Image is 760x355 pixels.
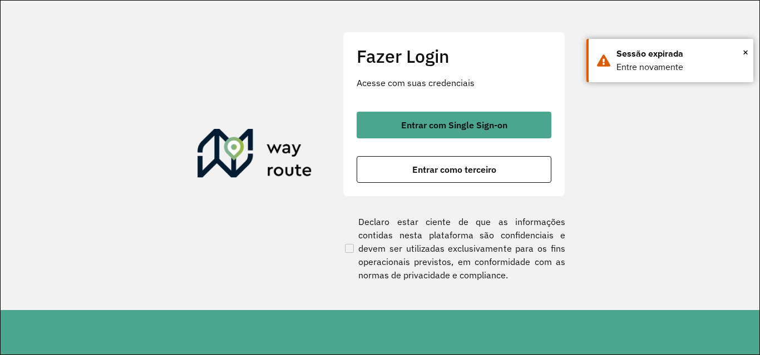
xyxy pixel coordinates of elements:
[357,112,551,138] button: button
[198,129,312,182] img: Roteirizador AmbevTech
[357,46,551,67] h2: Fazer Login
[401,121,507,129] span: Entrar com Single Sign-on
[343,215,565,282] label: Declaro estar ciente de que as informações contidas nesta plataforma são confidenciais e devem se...
[412,165,496,174] span: Entrar como terceiro
[357,156,551,183] button: button
[357,76,551,89] p: Acesse com suas credenciais
[616,47,745,61] div: Sessão expirada
[743,44,748,61] button: Close
[616,61,745,74] div: Entre novamente
[743,44,748,61] span: ×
